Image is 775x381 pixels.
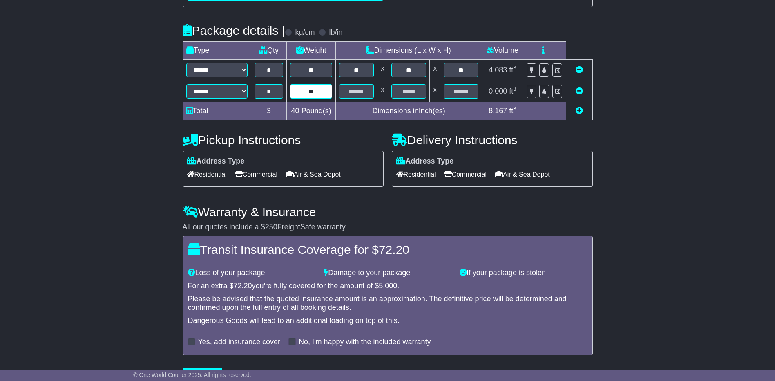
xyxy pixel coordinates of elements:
[287,102,335,120] td: Pound(s)
[576,87,583,95] a: Remove this item
[188,295,587,312] div: Please be advised that the quoted insurance amount is an approximation. The definitive price will...
[198,338,280,347] label: Yes, add insurance cover
[319,269,456,278] div: Damage to your package
[335,42,482,60] td: Dimensions (L x W x H)
[133,372,251,378] span: © One World Courier 2025. All rights reserved.
[235,168,277,181] span: Commercial
[183,223,593,232] div: All our quotes include a $ FreightSafe warranty.
[183,42,251,60] td: Type
[392,133,593,147] h4: Delivery Instructions
[183,133,384,147] h4: Pickup Instructions
[379,243,409,256] span: 72.20
[396,168,436,181] span: Residential
[377,60,388,81] td: x
[379,282,397,290] span: 5,000
[188,243,587,256] h4: Transit Insurance Coverage for $
[184,269,320,278] div: Loss of your package
[430,60,440,81] td: x
[576,66,583,74] a: Remove this item
[188,316,587,325] div: Dangerous Goods will lead to an additional loading on top of this.
[444,168,487,181] span: Commercial
[251,102,287,120] td: 3
[489,87,507,95] span: 0.000
[187,168,227,181] span: Residential
[396,157,454,166] label: Address Type
[251,42,287,60] td: Qty
[183,102,251,120] td: Total
[335,102,482,120] td: Dimensions in Inch(es)
[187,157,245,166] label: Address Type
[489,66,507,74] span: 4.083
[509,66,516,74] span: ft
[495,168,550,181] span: Air & Sea Depot
[482,42,523,60] td: Volume
[489,107,507,115] span: 8.167
[291,107,299,115] span: 40
[265,223,277,231] span: 250
[329,28,342,37] label: lb/in
[377,81,388,102] td: x
[183,205,593,219] h4: Warranty & Insurance
[287,42,335,60] td: Weight
[295,28,315,37] label: kg/cm
[286,168,341,181] span: Air & Sea Depot
[188,282,587,291] div: For an extra $ you're fully covered for the amount of $ .
[513,105,516,112] sup: 3
[234,282,252,290] span: 72.20
[513,65,516,71] sup: 3
[456,269,592,278] div: If your package is stolen
[299,338,431,347] label: No, I'm happy with the included warranty
[430,81,440,102] td: x
[183,24,285,37] h4: Package details |
[509,107,516,115] span: ft
[509,87,516,95] span: ft
[513,86,516,92] sup: 3
[576,107,583,115] a: Add new item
